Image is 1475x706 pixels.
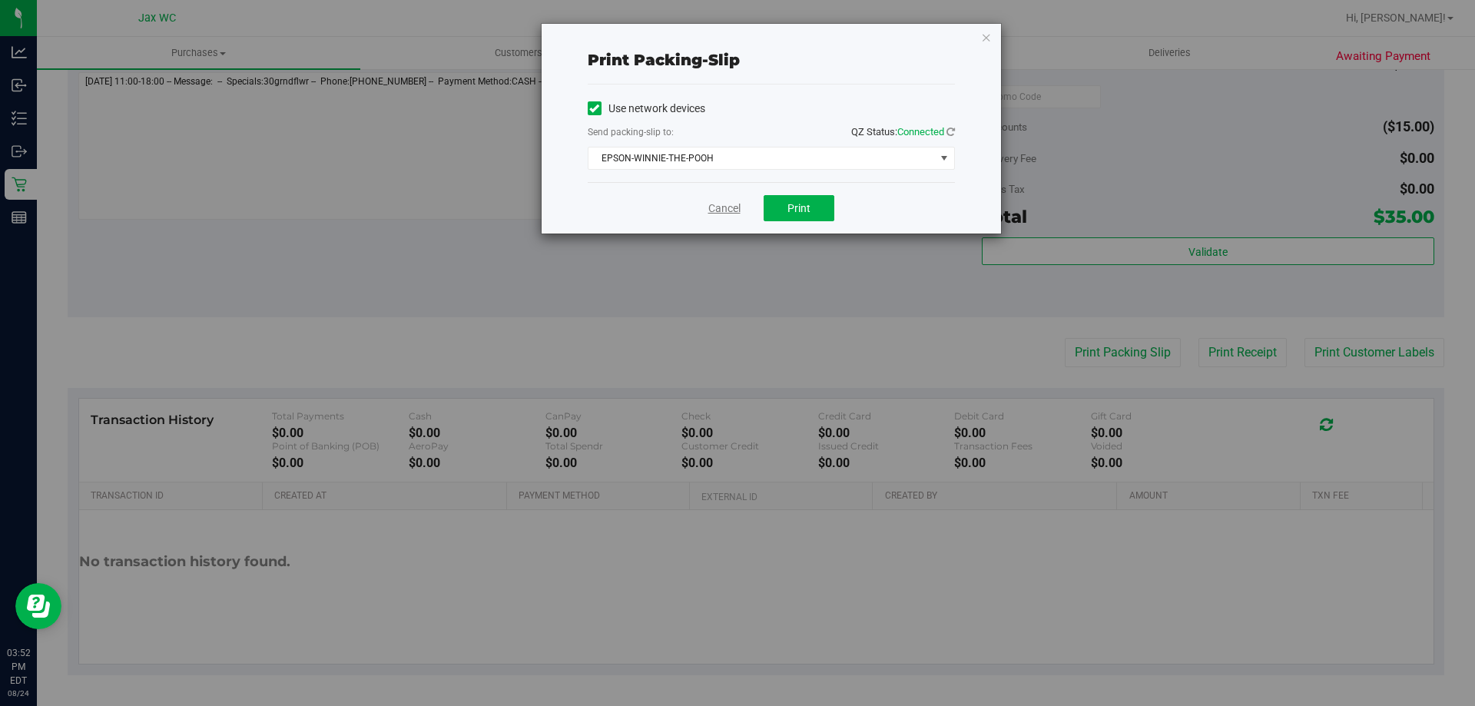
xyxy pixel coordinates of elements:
span: select [934,147,953,169]
label: Send packing-slip to: [588,125,674,139]
iframe: Resource center [15,583,61,629]
span: Print [787,202,810,214]
button: Print [764,195,834,221]
span: EPSON-WINNIE-THE-POOH [588,147,935,169]
span: QZ Status: [851,126,955,138]
span: Print packing-slip [588,51,740,69]
a: Cancel [708,201,741,217]
label: Use network devices [588,101,705,117]
span: Connected [897,126,944,138]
